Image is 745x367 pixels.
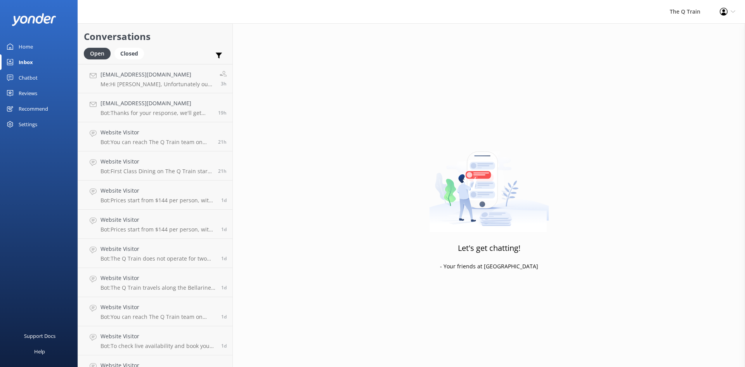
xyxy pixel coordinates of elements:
h4: [EMAIL_ADDRESS][DOMAIN_NAME] [100,70,214,79]
a: Website VisitorBot:Prices start from $144 per person, with several dining options to choose from.... [78,210,232,239]
span: Oct 02 2025 08:47am (UTC +10:00) Australia/Sydney [221,284,227,291]
p: Bot: Prices start from $144 per person, with several dining options to choose from. To explore cu... [100,197,215,204]
a: Website VisitorBot:The Q Train does not operate for two weeks over the Christmas/New Year period,... [78,239,232,268]
a: Website VisitorBot:First Class Dining on The Q Train starts from $199 per person. If you’re joini... [78,151,232,181]
p: Bot: You can reach The Q Train team on [PHONE_NUMBER] or email [EMAIL_ADDRESS][DOMAIN_NAME]. For ... [100,313,215,320]
p: Bot: First Class Dining on The Q Train starts from $199 per person. If you’re joining us on a ste... [100,168,212,175]
div: Recommend [19,101,48,117]
h4: Website Visitor [100,157,212,166]
span: Oct 02 2025 10:20am (UTC +10:00) Australia/Sydney [221,226,227,233]
p: Bot: You can reach The Q Train team on [PHONE_NUMBER] or email [EMAIL_ADDRESS][DOMAIN_NAME]. For ... [100,139,212,146]
a: Closed [114,49,148,57]
h4: Website Visitor [100,216,215,224]
h2: Conversations [84,29,227,44]
p: - Your friends at [GEOGRAPHIC_DATA] [440,262,538,271]
h4: Website Visitor [100,186,215,195]
div: Chatbot [19,70,38,85]
h4: Website Visitor [100,274,215,282]
h4: Website Visitor [100,332,215,341]
span: Oct 02 2025 01:14pm (UTC +10:00) Australia/Sydney [221,197,227,204]
h4: Website Visitor [100,303,215,311]
span: Oct 02 2025 04:44pm (UTC +10:00) Australia/Sydney [218,168,227,174]
span: Oct 01 2025 09:31pm (UTC +10:00) Australia/Sydney [221,343,227,349]
img: artwork of a man stealing a conversation from at giant smartphone [429,135,549,232]
div: Closed [114,48,144,59]
h4: Website Visitor [100,245,215,253]
span: Oct 01 2025 10:22pm (UTC +10:00) Australia/Sydney [221,313,227,320]
p: Bot: The Q Train travels along the Bellarine Railway. It departs from [GEOGRAPHIC_DATA], travels ... [100,284,215,291]
div: Support Docs [24,328,55,344]
a: [EMAIL_ADDRESS][DOMAIN_NAME]Bot:Thanks for your response, we'll get back to you as soon as we can... [78,93,232,122]
div: Inbox [19,54,33,70]
span: Oct 02 2025 05:05pm (UTC +10:00) Australia/Sydney [218,139,227,145]
span: Oct 02 2025 10:06am (UTC +10:00) Australia/Sydney [221,255,227,262]
h3: Let's get chatting! [458,242,520,254]
a: Website VisitorBot:To check live availability and book your experience, please click [URL][DOMAIN... [78,326,232,355]
p: Bot: To check live availability and book your experience, please click [URL][DOMAIN_NAME]. [100,343,215,350]
p: Bot: Prices start from $144 per person, with several dining options to choose from. To explore cu... [100,226,215,233]
a: Open [84,49,114,57]
a: Website VisitorBot:The Q Train travels along the Bellarine Railway. It departs from [GEOGRAPHIC_D... [78,268,232,297]
div: Help [34,344,45,359]
div: Reviews [19,85,37,101]
p: Me: Hi [PERSON_NAME], Unfortunately our minimum for First Class groups is 4 guests. We only have ... [100,81,214,88]
div: Home [19,39,33,54]
a: Website VisitorBot:Prices start from $144 per person, with several dining options to choose from.... [78,181,232,210]
a: Website VisitorBot:You can reach The Q Train team on [PHONE_NUMBER] or email [EMAIL_ADDRESS][DOMA... [78,122,232,151]
h4: [EMAIL_ADDRESS][DOMAIN_NAME] [100,99,212,108]
a: Website VisitorBot:You can reach The Q Train team on [PHONE_NUMBER] or email [EMAIL_ADDRESS][DOMA... [78,297,232,326]
span: Oct 02 2025 07:15pm (UTC +10:00) Australia/Sydney [218,110,227,116]
h4: Website Visitor [100,128,212,137]
span: Oct 03 2025 11:05am (UTC +10:00) Australia/Sydney [221,80,227,87]
div: Settings [19,117,37,132]
p: Bot: Thanks for your response, we'll get back to you as soon as we can during opening hours. [100,110,212,117]
a: [EMAIL_ADDRESS][DOMAIN_NAME]Me:Hi [PERSON_NAME], Unfortunately our minimum for First Class groups... [78,64,232,93]
p: Bot: The Q Train does not operate for two weeks over the Christmas/New Year period, so it will no... [100,255,215,262]
div: Open [84,48,111,59]
img: yonder-white-logo.png [12,13,56,26]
